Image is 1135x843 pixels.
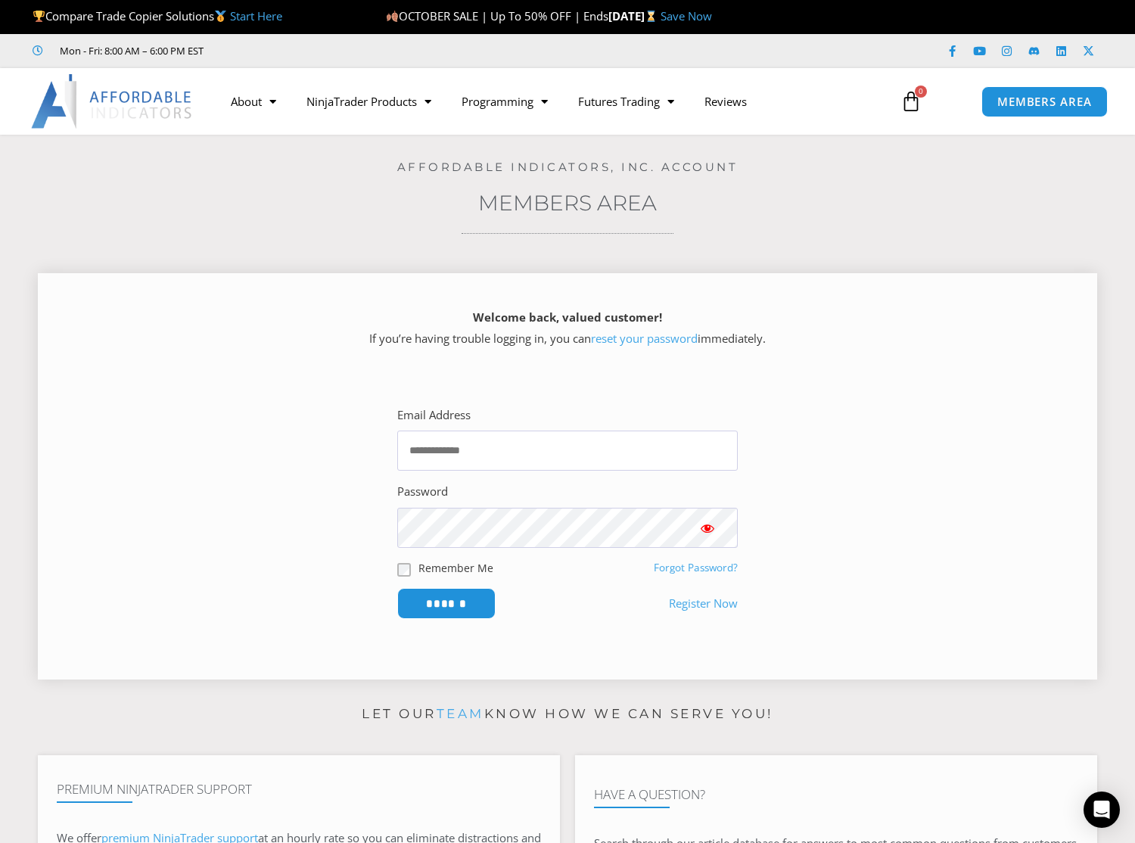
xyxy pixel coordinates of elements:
[1084,792,1120,828] div: Open Intercom Messenger
[56,42,204,60] span: Mon - Fri: 8:00 AM – 6:00 PM EST
[216,84,291,119] a: About
[397,160,739,174] a: Affordable Indicators, Inc. Account
[387,11,398,22] img: 🍂
[981,86,1108,117] a: MEMBERS AREA
[216,84,885,119] nav: Menu
[661,8,712,23] a: Save Now
[563,84,689,119] a: Futures Trading
[38,702,1097,726] p: Let our know how we can serve you!
[669,593,738,614] a: Register Now
[591,331,698,346] a: reset your password
[397,405,471,426] label: Email Address
[57,782,541,797] h4: Premium NinjaTrader Support
[677,508,738,548] button: Show password
[437,706,484,721] a: team
[225,43,452,58] iframe: Customer reviews powered by Trustpilot
[608,8,661,23] strong: [DATE]
[446,84,563,119] a: Programming
[594,787,1078,802] h4: Have A Question?
[33,11,45,22] img: 🏆
[478,190,657,216] a: Members Area
[31,74,194,129] img: LogoAI | Affordable Indicators – NinjaTrader
[64,307,1071,350] p: If you’re having trouble logging in, you can immediately.
[997,96,1092,107] span: MEMBERS AREA
[689,84,762,119] a: Reviews
[645,11,657,22] img: ⌛
[386,8,608,23] span: OCTOBER SALE | Up To 50% OFF | Ends
[33,8,282,23] span: Compare Trade Copier Solutions
[230,8,282,23] a: Start Here
[418,560,493,576] label: Remember Me
[915,86,927,98] span: 0
[291,84,446,119] a: NinjaTrader Products
[215,11,226,22] img: 🥇
[654,561,738,574] a: Forgot Password?
[473,310,662,325] strong: Welcome back, valued customer!
[878,79,944,123] a: 0
[397,481,448,502] label: Password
